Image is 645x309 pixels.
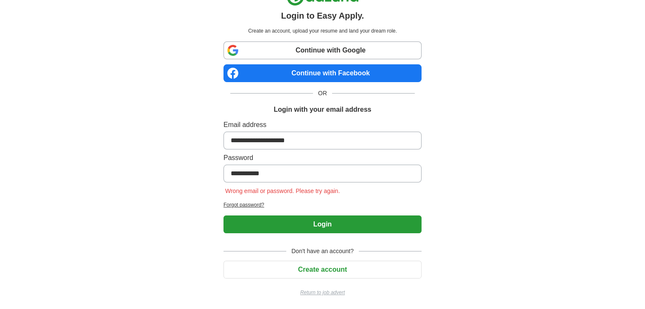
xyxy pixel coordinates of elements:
[223,120,422,130] label: Email address
[223,188,342,194] span: Wrong email or password. Please try again.
[281,9,364,22] h1: Login to Easy Apply.
[223,215,422,233] button: Login
[223,289,422,296] a: Return to job advert
[313,89,332,98] span: OR
[223,153,422,163] label: Password
[223,201,422,209] a: Forgot password?
[223,64,422,82] a: Continue with Facebook
[225,27,420,35] p: Create an account, upload your resume and land your dream role.
[223,41,422,59] a: Continue with Google
[223,261,422,279] button: Create account
[286,247,359,256] span: Don't have an account?
[274,105,371,115] h1: Login with your email address
[223,266,422,273] a: Create account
